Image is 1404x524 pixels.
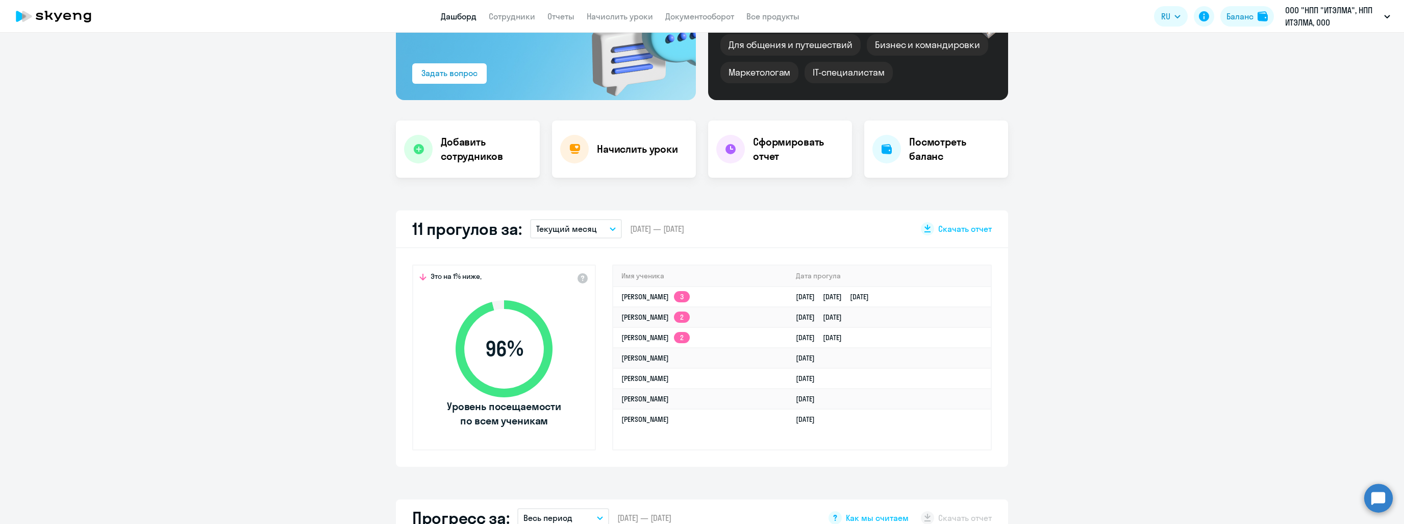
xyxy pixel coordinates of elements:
[621,313,690,322] a: [PERSON_NAME]2
[1226,10,1253,22] div: Баланс
[796,394,823,403] a: [DATE]
[613,266,788,287] th: Имя ученика
[846,512,909,523] span: Как мы считаем
[796,374,823,383] a: [DATE]
[547,11,574,21] a: Отчеты
[621,333,690,342] a: [PERSON_NAME]2
[867,34,988,56] div: Бизнес и командировки
[621,394,669,403] a: [PERSON_NAME]
[753,135,844,163] h4: Сформировать отчет
[441,11,477,21] a: Дашборд
[805,62,892,83] div: IT-специалистам
[441,135,532,163] h4: Добавить сотрудников
[796,292,877,301] a: [DATE][DATE][DATE]
[1154,6,1188,27] button: RU
[788,266,991,287] th: Дата прогула
[621,353,669,363] a: [PERSON_NAME]
[796,353,823,363] a: [DATE]
[445,337,563,361] span: 96 %
[796,333,850,342] a: [DATE][DATE]
[536,223,597,235] p: Текущий месяц
[746,11,799,21] a: Все продукты
[621,415,669,424] a: [PERSON_NAME]
[489,11,535,21] a: Сотрудники
[720,62,798,83] div: Маркетологам
[674,291,690,302] app-skyeng-badge: 3
[1280,4,1395,29] button: ООО "НПП "ИТЭЛМА", НПП ИТЭЛМА, ООО
[412,63,487,84] button: Задать вопрос
[720,34,861,56] div: Для общения и путешествий
[1285,4,1380,29] p: ООО "НПП "ИТЭЛМА", НПП ИТЭЛМА, ООО
[523,512,572,524] p: Весь период
[621,374,669,383] a: [PERSON_NAME]
[665,11,734,21] a: Документооборот
[530,219,622,239] button: Текущий месяц
[1161,10,1170,22] span: RU
[597,142,678,156] h4: Начислить уроки
[421,67,478,79] div: Задать вопрос
[796,415,823,424] a: [DATE]
[674,312,690,323] app-skyeng-badge: 2
[617,512,671,523] span: [DATE] — [DATE]
[587,11,653,21] a: Начислить уроки
[630,223,684,234] span: [DATE] — [DATE]
[1258,11,1268,21] img: balance
[621,292,690,301] a: [PERSON_NAME]3
[445,399,563,428] span: Уровень посещаемости по всем ученикам
[674,332,690,343] app-skyeng-badge: 2
[1220,6,1274,27] button: Балансbalance
[431,272,482,284] span: Это на 1% ниже,
[938,223,992,234] span: Скачать отчет
[796,313,850,322] a: [DATE][DATE]
[412,219,522,239] h2: 11 прогулов за:
[909,135,1000,163] h4: Посмотреть баланс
